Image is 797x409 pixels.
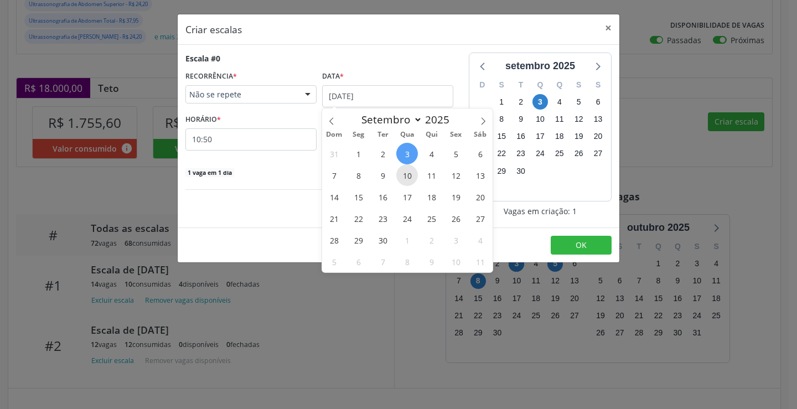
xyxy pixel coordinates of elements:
[421,208,442,229] span: Setembro 25, 2025
[552,129,567,144] span: quinta-feira, 18 de setembro de 2025
[494,146,509,162] span: segunda-feira, 22 de setembro de 2025
[588,76,608,94] div: S
[469,229,491,251] span: Outubro 4, 2025
[421,143,442,164] span: Setembro 4, 2025
[346,131,371,138] span: Seg
[356,112,422,127] select: Month
[532,146,548,162] span: quarta-feira, 24 de setembro de 2025
[591,146,606,162] span: sábado, 27 de setembro de 2025
[591,129,606,144] span: sábado, 20 de setembro de 2025
[532,112,548,127] span: quarta-feira, 10 de setembro de 2025
[571,112,587,127] span: sexta-feira, 12 de setembro de 2025
[552,146,567,162] span: quinta-feira, 25 de setembro de 2025
[322,85,453,107] input: Selecione uma data
[469,205,612,217] div: Vagas em criação: 1
[348,229,369,251] span: Setembro 29, 2025
[372,229,394,251] span: Setembro 30, 2025
[571,146,587,162] span: sexta-feira, 26 de setembro de 2025
[189,89,294,100] span: Não se repete
[348,251,369,272] span: Outubro 6, 2025
[513,146,529,162] span: terça-feira, 23 de setembro de 2025
[591,94,606,110] span: sábado, 6 de setembro de 2025
[372,251,394,272] span: Outubro 7, 2025
[445,208,467,229] span: Setembro 26, 2025
[372,186,394,208] span: Setembro 16, 2025
[323,164,345,186] span: Setembro 7, 2025
[421,164,442,186] span: Setembro 11, 2025
[597,14,619,42] button: Close
[185,68,237,85] label: RECORRÊNCIA
[396,143,418,164] span: Setembro 3, 2025
[445,164,467,186] span: Setembro 12, 2025
[348,164,369,186] span: Setembro 8, 2025
[494,129,509,144] span: segunda-feira, 15 de setembro de 2025
[371,131,395,138] span: Ter
[511,76,531,94] div: T
[372,164,394,186] span: Setembro 9, 2025
[420,131,444,138] span: Qui
[421,251,442,272] span: Outubro 9, 2025
[185,22,242,37] h5: Criar escalas
[532,94,548,110] span: quarta-feira, 3 de setembro de 2025
[469,208,491,229] span: Setembro 27, 2025
[513,163,529,179] span: terça-feira, 30 de setembro de 2025
[348,208,369,229] span: Setembro 22, 2025
[445,186,467,208] span: Setembro 19, 2025
[469,143,491,164] span: Setembro 6, 2025
[396,251,418,272] span: Outubro 8, 2025
[322,68,344,85] label: Data
[323,143,345,164] span: Agosto 31, 2025
[468,131,493,138] span: Sáb
[348,186,369,208] span: Setembro 15, 2025
[501,59,579,74] div: setembro 2025
[550,76,569,94] div: Q
[531,76,550,94] div: Q
[569,76,588,94] div: S
[494,94,509,110] span: segunda-feira, 1 de setembro de 2025
[422,112,459,127] input: Year
[469,186,491,208] span: Setembro 20, 2025
[473,76,492,94] div: D
[185,53,220,64] div: Escala #0
[551,236,612,255] button: OK
[445,143,467,164] span: Setembro 5, 2025
[323,251,345,272] span: Outubro 5, 2025
[323,208,345,229] span: Setembro 21, 2025
[396,164,418,186] span: Setembro 10, 2025
[591,112,606,127] span: sábado, 13 de setembro de 2025
[571,94,587,110] span: sexta-feira, 5 de setembro de 2025
[396,186,418,208] span: Setembro 17, 2025
[552,94,567,110] span: quinta-feira, 4 de setembro de 2025
[372,208,394,229] span: Setembro 23, 2025
[185,168,234,177] span: 1 vaga em 1 dia
[576,240,587,250] span: OK
[421,229,442,251] span: Outubro 2, 2025
[492,76,511,94] div: S
[469,164,491,186] span: Setembro 13, 2025
[445,229,467,251] span: Outubro 3, 2025
[348,143,369,164] span: Setembro 1, 2025
[185,128,317,151] input: 00:00
[323,229,345,251] span: Setembro 28, 2025
[185,111,221,128] label: HORÁRIO
[571,129,587,144] span: sexta-feira, 19 de setembro de 2025
[552,112,567,127] span: quinta-feira, 11 de setembro de 2025
[323,186,345,208] span: Setembro 14, 2025
[444,131,468,138] span: Sex
[513,94,529,110] span: terça-feira, 2 de setembro de 2025
[421,186,442,208] span: Setembro 18, 2025
[494,163,509,179] span: segunda-feira, 29 de setembro de 2025
[513,129,529,144] span: terça-feira, 16 de setembro de 2025
[396,229,418,251] span: Outubro 1, 2025
[396,208,418,229] span: Setembro 24, 2025
[513,112,529,127] span: terça-feira, 9 de setembro de 2025
[322,131,346,138] span: Dom
[532,129,548,144] span: quarta-feira, 17 de setembro de 2025
[445,251,467,272] span: Outubro 10, 2025
[469,251,491,272] span: Outubro 11, 2025
[395,131,420,138] span: Qua
[372,143,394,164] span: Setembro 2, 2025
[494,112,509,127] span: segunda-feira, 8 de setembro de 2025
